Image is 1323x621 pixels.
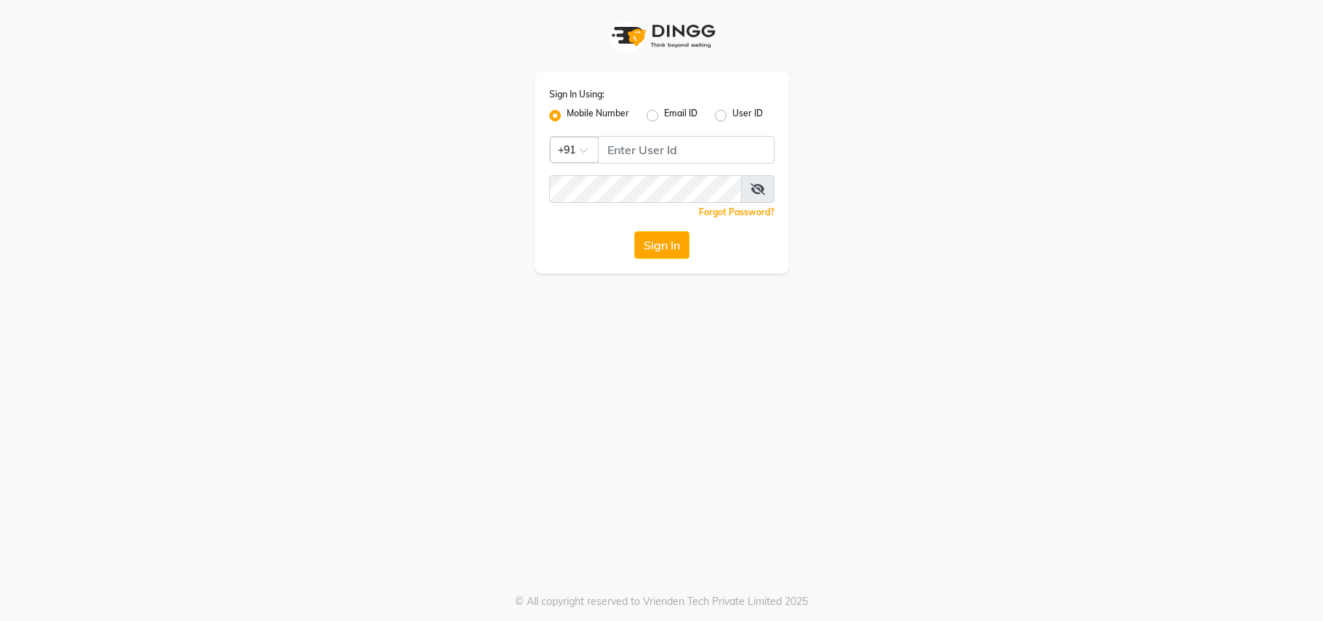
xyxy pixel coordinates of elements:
[732,107,763,124] label: User ID
[549,175,742,203] input: Username
[549,88,604,101] label: Sign In Using:
[567,107,629,124] label: Mobile Number
[604,15,720,57] img: logo1.svg
[598,136,774,164] input: Username
[699,207,774,217] a: Forgot Password?
[664,107,697,124] label: Email ID
[634,231,689,259] button: Sign In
